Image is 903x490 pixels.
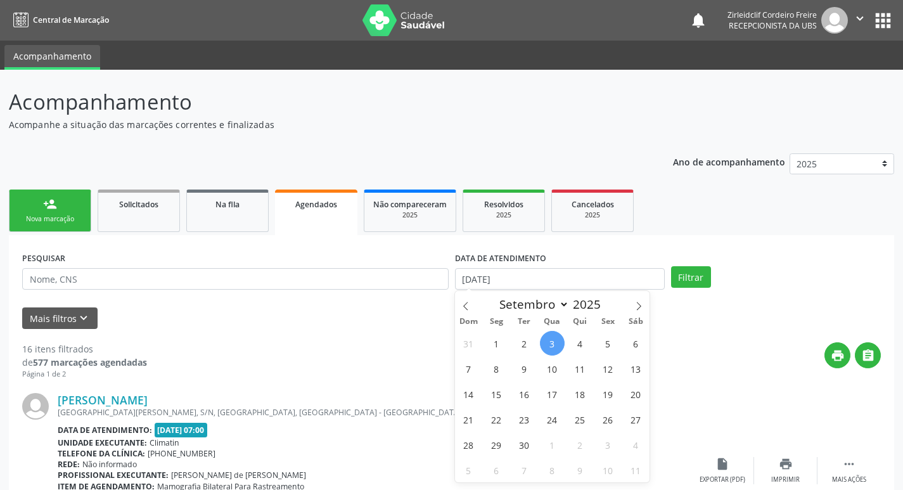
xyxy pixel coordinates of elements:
[82,459,137,470] span: Não informado
[482,318,510,326] span: Seg
[58,437,147,448] b: Unidade executante:
[771,475,800,484] div: Imprimir
[9,118,629,131] p: Acompanhe a situação das marcações correntes e finalizadas
[484,432,509,457] span: Setembro 29, 2025
[150,437,179,448] span: Climatin
[568,331,592,356] span: Setembro 4, 2025
[566,318,594,326] span: Qui
[22,268,449,290] input: Nome, CNS
[456,432,481,457] span: Setembro 28, 2025
[456,407,481,432] span: Setembro 21, 2025
[456,356,481,381] span: Setembro 7, 2025
[853,11,867,25] i: 
[689,11,707,29] button: notifications
[779,457,793,471] i: print
[831,349,845,363] i: print
[821,7,848,34] img: img
[848,7,872,34] button: 
[484,382,509,406] span: Setembro 15, 2025
[538,318,566,326] span: Qua
[624,458,648,482] span: Outubro 11, 2025
[568,458,592,482] span: Outubro 9, 2025
[484,458,509,482] span: Outubro 6, 2025
[596,458,620,482] span: Outubro 10, 2025
[569,296,611,313] input: Year
[58,393,148,407] a: [PERSON_NAME]
[510,318,538,326] span: Ter
[572,199,614,210] span: Cancelados
[727,10,817,20] div: Zirleidclif Cordeiro Freire
[512,356,537,381] span: Setembro 9, 2025
[540,407,565,432] span: Setembro 24, 2025
[373,210,447,220] div: 2025
[373,199,447,210] span: Não compareceram
[494,295,570,313] select: Month
[700,475,745,484] div: Exportar (PDF)
[568,356,592,381] span: Setembro 11, 2025
[22,342,147,356] div: 16 itens filtrados
[22,393,49,420] img: img
[624,331,648,356] span: Setembro 6, 2025
[77,311,91,325] i: keyboard_arrow_down
[9,86,629,118] p: Acompanhamento
[33,15,109,25] span: Central de Marcação
[624,432,648,457] span: Outubro 4, 2025
[622,318,650,326] span: Sáb
[455,248,546,268] label: DATA DE ATENDIMENTO
[568,382,592,406] span: Setembro 18, 2025
[484,407,509,432] span: Setembro 22, 2025
[540,432,565,457] span: Outubro 1, 2025
[455,268,665,290] input: Selecione um intervalo
[33,356,147,368] strong: 577 marcações agendadas
[22,248,65,268] label: PESQUISAR
[58,448,145,459] b: Telefone da clínica:
[715,457,729,471] i: insert_drive_file
[512,407,537,432] span: Setembro 23, 2025
[832,475,866,484] div: Mais ações
[671,266,711,288] button: Filtrar
[484,356,509,381] span: Setembro 8, 2025
[43,197,57,211] div: person_add
[561,210,624,220] div: 2025
[9,10,109,30] a: Central de Marcação
[295,199,337,210] span: Agendados
[673,153,785,169] p: Ano de acompanhamento
[22,369,147,380] div: Página 1 de 2
[512,432,537,457] span: Setembro 30, 2025
[540,382,565,406] span: Setembro 17, 2025
[22,356,147,369] div: de
[596,432,620,457] span: Outubro 3, 2025
[58,470,169,480] b: Profissional executante:
[540,458,565,482] span: Outubro 8, 2025
[512,382,537,406] span: Setembro 16, 2025
[171,470,306,480] span: [PERSON_NAME] de [PERSON_NAME]
[872,10,894,32] button: apps
[568,407,592,432] span: Setembro 25, 2025
[455,318,483,326] span: Dom
[540,356,565,381] span: Setembro 10, 2025
[594,318,622,326] span: Sex
[624,407,648,432] span: Setembro 27, 2025
[58,459,80,470] b: Rede:
[148,448,215,459] span: [PHONE_NUMBER]
[596,382,620,406] span: Setembro 19, 2025
[568,432,592,457] span: Outubro 2, 2025
[842,457,856,471] i: 
[596,407,620,432] span: Setembro 26, 2025
[58,407,691,418] div: [GEOGRAPHIC_DATA][PERSON_NAME], S/N, [GEOGRAPHIC_DATA], [GEOGRAPHIC_DATA] - [GEOGRAPHIC_DATA]
[215,199,240,210] span: Na fila
[456,382,481,406] span: Setembro 14, 2025
[596,356,620,381] span: Setembro 12, 2025
[456,458,481,482] span: Outubro 5, 2025
[4,45,100,70] a: Acompanhamento
[729,20,817,31] span: Recepcionista da UBS
[119,199,158,210] span: Solicitados
[472,210,535,220] div: 2025
[540,331,565,356] span: Setembro 3, 2025
[512,458,537,482] span: Outubro 7, 2025
[484,199,523,210] span: Resolvidos
[624,356,648,381] span: Setembro 13, 2025
[596,331,620,356] span: Setembro 5, 2025
[456,331,481,356] span: Agosto 31, 2025
[58,425,152,435] b: Data de atendimento:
